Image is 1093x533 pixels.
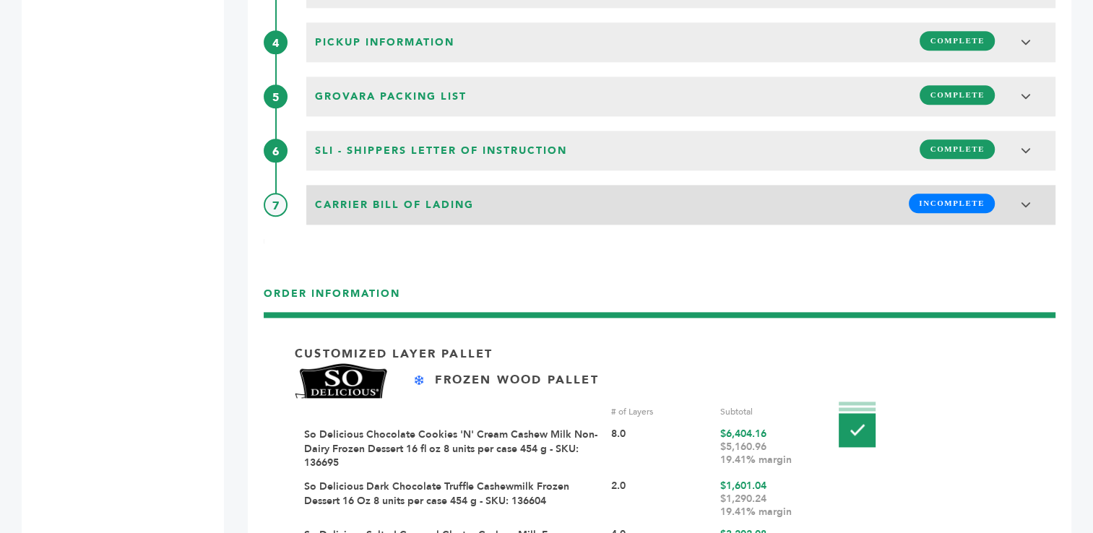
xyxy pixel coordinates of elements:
div: $1,290.24 19.41% margin [720,493,819,519]
img: Brand Name [295,362,393,398]
img: Pallet-Icons-02.png [839,402,876,447]
p: Customized Layer Pallet [295,346,493,362]
span: COMPLETE [920,139,995,159]
div: $6,404.16 [720,428,819,470]
div: $5,160.96 19.41% margin [720,441,819,467]
div: Subtotal [720,405,819,418]
img: Frozen [415,375,423,385]
span: COMPLETE [920,31,995,51]
span: Carrier Bill of Lading [311,194,478,217]
div: $1,601.04 [720,480,819,519]
div: # of Layers [611,405,710,418]
div: 2.0 [611,480,710,519]
span: Pickup Information [311,31,459,54]
h3: ORDER INFORMATION [264,287,1055,312]
div: 8.0 [611,428,710,470]
span: COMPLETE [920,85,995,105]
span: INCOMPLETE [909,194,995,213]
a: So Delicious Dark Chocolate Truffle Cashewmilk Frozen Dessert 16 Oz 8 units per case 454 g - SKU:... [304,480,569,508]
span: Grovara Packing List [311,85,471,108]
a: So Delicious Chocolate Cookies 'N' Cream Cashew Milk Non-Dairy Frozen Dessert 16 fl oz 8 units pe... [304,428,597,469]
p: Frozen Wood Pallet [435,372,598,388]
span: SLI - Shippers Letter of Instruction [311,139,571,162]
